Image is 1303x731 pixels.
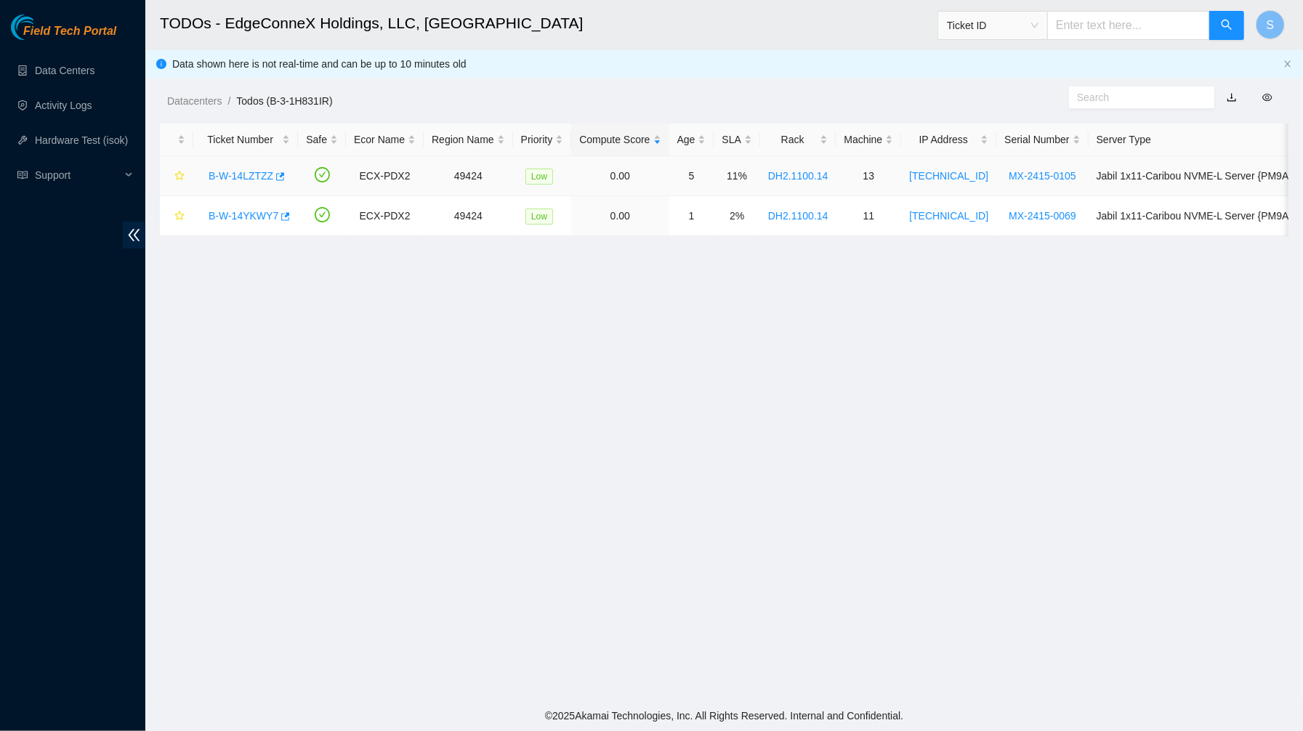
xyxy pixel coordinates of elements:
td: 0.00 [571,156,669,196]
a: DH2.1100.14 [768,210,828,222]
span: double-left [123,222,145,249]
span: Low [525,209,553,225]
td: 2% [714,196,759,236]
td: 11 [836,196,901,236]
span: star [174,171,185,182]
button: download [1216,86,1248,109]
span: Low [525,169,553,185]
a: Data Centers [35,65,94,76]
td: 11% [714,156,759,196]
span: search [1221,19,1233,33]
span: eye [1262,92,1272,102]
td: 1 [669,196,714,236]
span: check-circle [315,167,330,182]
a: Datacenters [167,95,222,107]
footer: © 2025 Akamai Technologies, Inc. All Rights Reserved. Internal and Confidential. [145,700,1303,731]
span: close [1283,60,1292,68]
a: download [1227,92,1237,103]
span: Support [35,161,121,190]
span: read [17,170,28,180]
a: MX-2415-0069 [1009,210,1076,222]
button: search [1209,11,1244,40]
a: [TECHNICAL_ID] [909,170,988,182]
td: 5 [669,156,714,196]
a: Hardware Test (isok) [35,134,128,146]
a: MX-2415-0105 [1009,170,1076,182]
button: star [168,164,185,187]
td: ECX-PDX2 [346,156,424,196]
span: star [174,211,185,222]
img: Akamai Technologies [11,15,73,40]
td: 0.00 [571,196,669,236]
span: check-circle [315,207,330,222]
a: Activity Logs [35,100,92,111]
span: S [1267,16,1275,34]
td: 49424 [424,196,513,236]
a: [TECHNICAL_ID] [909,210,988,222]
a: DH2.1100.14 [768,170,828,182]
span: Field Tech Portal [23,25,116,39]
span: / [227,95,230,107]
input: Search [1077,89,1195,105]
a: Akamai TechnologiesField Tech Portal [11,26,116,45]
td: 49424 [424,156,513,196]
span: Ticket ID [947,15,1038,36]
a: B-W-14LZTZZ [209,170,273,182]
button: star [168,204,185,227]
button: close [1283,60,1292,69]
a: B-W-14YKWY7 [209,210,278,222]
td: 13 [836,156,901,196]
button: S [1256,10,1285,39]
input: Enter text here... [1047,11,1210,40]
a: Todos (B-3-1H831IR) [236,95,332,107]
td: ECX-PDX2 [346,196,424,236]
